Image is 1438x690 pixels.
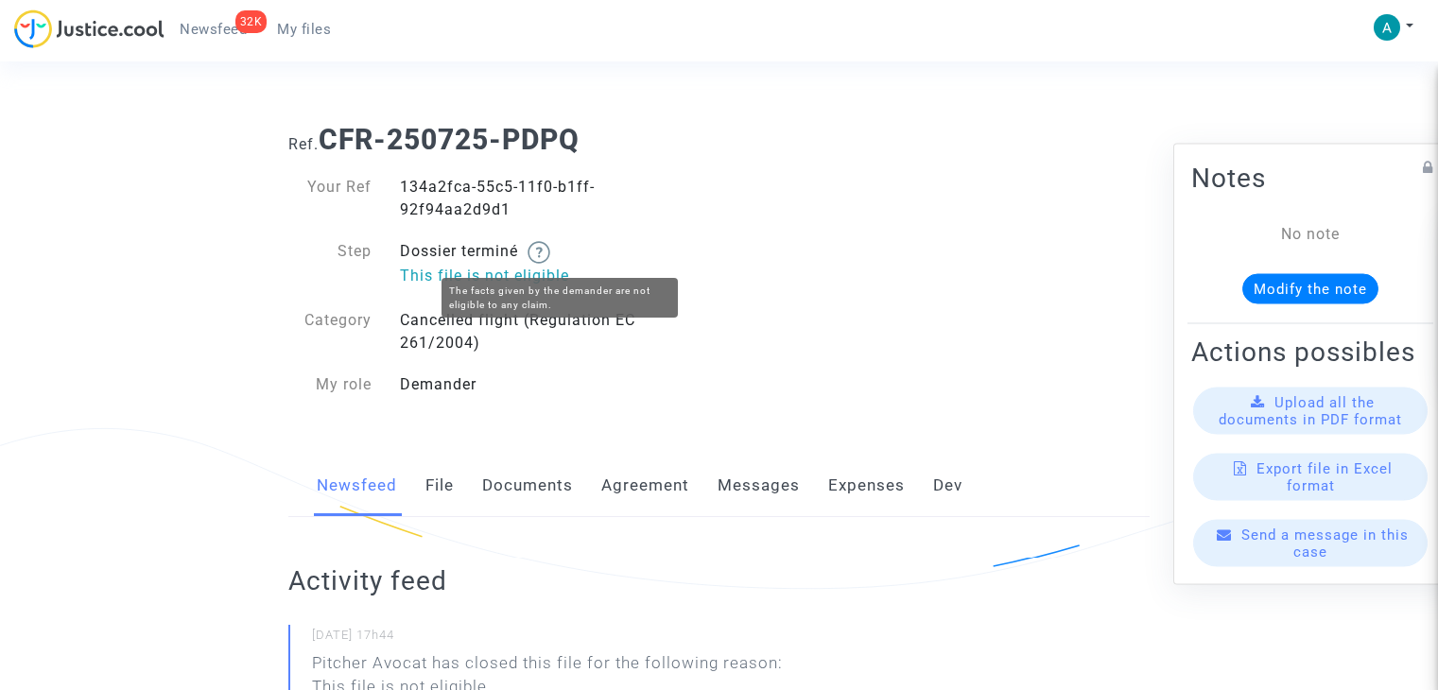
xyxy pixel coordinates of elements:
span: My files [277,21,331,38]
a: Messages [718,455,800,517]
a: 32KNewsfeed [165,15,262,43]
div: 134a2fca-55c5-11f0-b1ff-92f94aa2d9d1 [386,176,719,221]
div: Category [274,309,386,354]
h2: Actions possibles [1191,336,1429,369]
div: Cancelled flight (Regulation EC 261/2004) [386,309,719,354]
b: CFR-250725-PDPQ [319,123,580,156]
div: 32K [235,10,268,33]
div: Step [274,240,386,290]
a: File [425,455,454,517]
div: Demander [386,373,719,396]
a: My files [262,15,346,43]
img: help.svg [528,241,550,264]
div: My role [274,373,386,396]
div: Dossier terminé [386,240,719,290]
h2: Activity feed [288,564,806,597]
a: Newsfeed [317,455,397,517]
span: Export file in Excel format [1256,460,1393,494]
button: Modify the note [1242,274,1378,304]
a: Documents [482,455,573,517]
h2: Notes [1191,162,1429,195]
span: Ref. [288,135,319,153]
span: Upload all the documents in PDF format [1219,394,1402,428]
img: ACg8ocKxEh1roqPwRpg1kojw5Hkh0hlUCvJS7fqe8Gto7GA9q_g7JA=s96-c [1374,14,1400,41]
a: Expenses [828,455,905,517]
a: Agreement [601,455,689,517]
small: [DATE] 17h44 [312,627,806,651]
div: No note [1220,223,1401,246]
a: Dev [933,455,962,517]
span: Newsfeed [180,21,247,38]
span: Send a message in this case [1241,526,1409,561]
div: Your Ref [274,176,386,221]
img: jc-logo.svg [14,9,165,48]
p: This file is not eligible [400,264,705,287]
